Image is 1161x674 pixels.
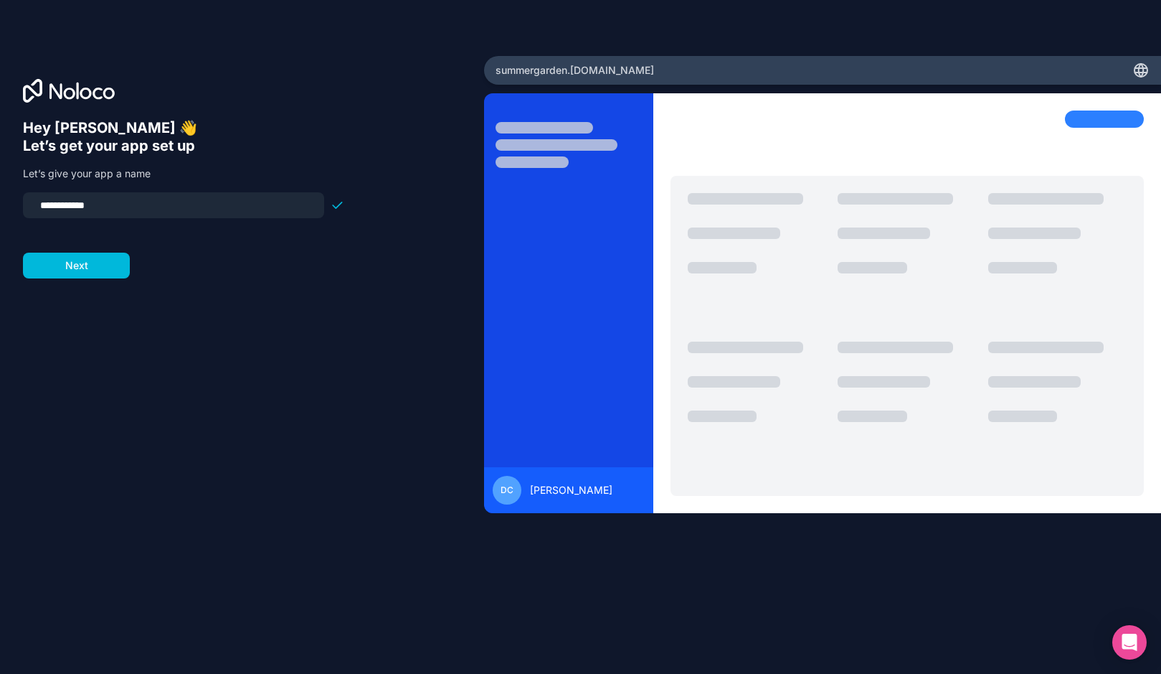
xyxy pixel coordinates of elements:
[1112,625,1147,660] div: Open Intercom Messenger
[23,253,130,279] button: Next
[501,485,513,496] span: DC
[530,483,612,497] span: [PERSON_NAME]
[23,119,344,137] h6: Hey [PERSON_NAME] 👋
[23,137,344,155] h6: Let’s get your app set up
[23,167,344,181] p: Let’s give your app a name
[496,63,654,78] span: summergarden .[DOMAIN_NAME]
